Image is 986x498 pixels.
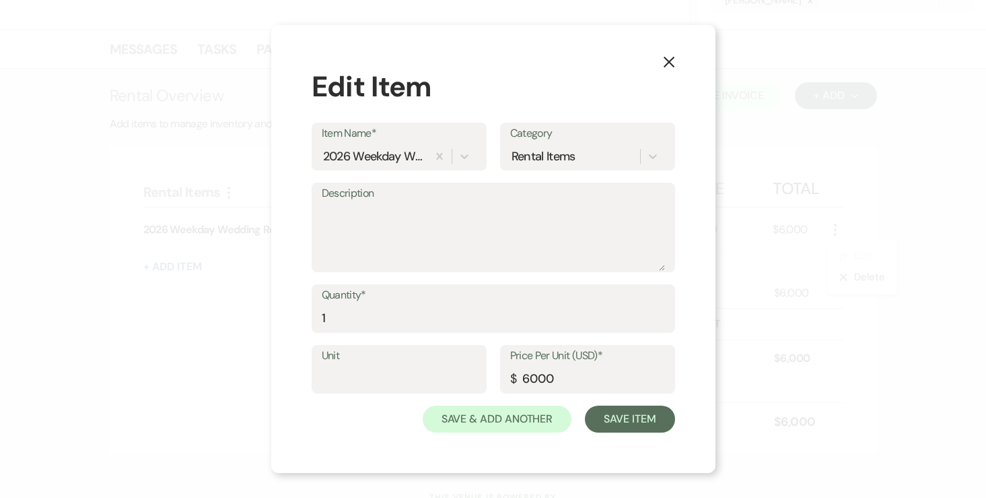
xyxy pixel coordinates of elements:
label: Description [322,184,665,204]
label: Quantity* [322,286,665,305]
label: Unit [322,346,477,366]
label: Item Name* [322,124,477,144]
div: Edit Item [312,65,675,108]
div: Rental Items [512,148,575,166]
label: Category [510,124,665,144]
label: Price Per Unit (USD)* [510,346,665,366]
div: 2026 Weekday Wedding Rental [323,148,423,166]
button: Save Item [585,406,674,433]
button: Save & Add Another [423,406,572,433]
div: $ [510,370,516,388]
